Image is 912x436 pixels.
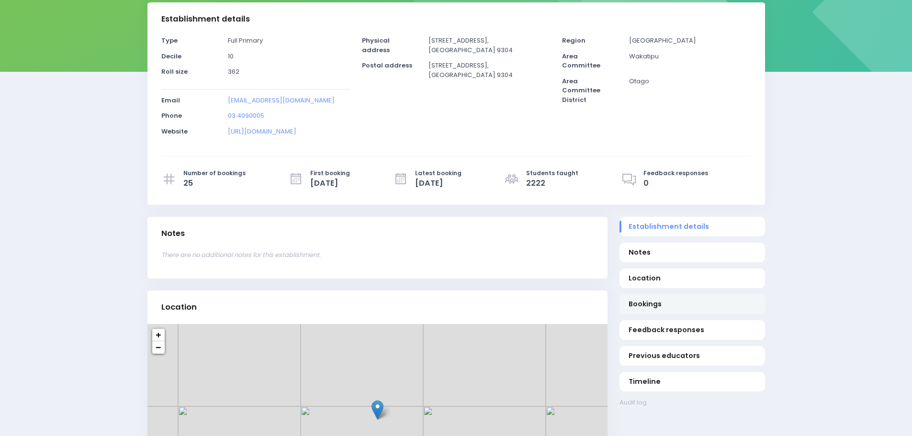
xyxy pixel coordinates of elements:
[562,36,585,45] strong: Region
[619,243,765,262] a: Notes
[619,372,765,391] a: Timeline
[161,52,181,61] strong: Decile
[228,52,349,61] p: 10
[629,351,755,361] span: Previous educators
[629,36,751,45] p: [GEOGRAPHIC_DATA]
[415,169,462,178] span: Latest booking
[428,36,550,55] p: [STREET_ADDRESS], [GEOGRAPHIC_DATA] 9304
[643,169,708,178] span: Feedback responses
[629,299,755,309] span: Bookings
[629,247,755,257] span: Notes
[161,67,188,76] strong: Roll size
[629,325,755,335] span: Feedback responses
[643,178,708,189] span: 0
[161,36,178,45] strong: Type
[428,61,550,79] p: [STREET_ADDRESS], [GEOGRAPHIC_DATA] 9304
[228,96,335,105] a: [EMAIL_ADDRESS][DOMAIN_NAME]
[161,96,180,105] strong: Email
[372,400,383,420] img: Shotover Primary School
[526,178,578,189] span: 2222
[415,178,462,189] span: [DATE]
[362,61,412,70] strong: Postal address
[310,169,350,178] span: First booking
[310,178,350,189] span: [DATE]
[161,302,197,312] h3: Location
[629,377,755,387] span: Timeline
[362,36,390,55] strong: Physical address
[562,52,600,70] strong: Area Committee
[183,169,246,178] span: Number of bookings
[228,67,349,77] p: 362
[629,273,755,283] span: Location
[619,320,765,340] a: Feedback responses
[629,77,751,86] p: Otago
[629,52,751,61] p: Wakatipu
[228,111,264,120] a: 03 4090005
[161,14,250,24] h3: Establishment details
[619,346,765,366] a: Previous educators
[562,77,600,104] strong: Area Committee District
[161,250,594,260] p: There are no additional notes for this establishment.
[619,217,765,236] a: Establishment details
[619,294,765,314] a: Bookings
[228,127,296,136] a: [URL][DOMAIN_NAME]
[619,398,765,407] a: Audit log
[228,36,349,45] p: Full Primary
[526,169,578,178] span: Students taught
[619,268,765,288] a: Location
[161,127,188,136] strong: Website
[152,341,165,354] a: Zoom out
[152,329,165,341] a: Zoom in
[183,178,246,189] span: 25
[161,229,185,238] h3: Notes
[161,111,182,120] strong: Phone
[629,222,755,232] span: Establishment details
